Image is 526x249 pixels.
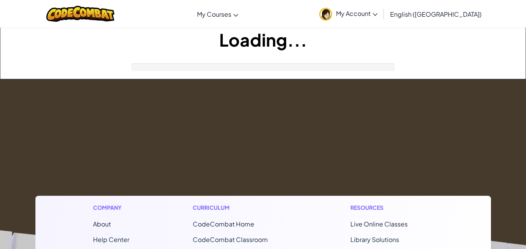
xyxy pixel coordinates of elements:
span: My Account [336,9,378,17]
a: Library Solutions [350,235,399,244]
a: Help Center [93,235,129,244]
a: About [93,220,111,228]
h1: Loading... [0,28,526,52]
img: CodeCombat logo [46,6,114,22]
img: avatar [319,8,332,21]
span: My Courses [197,10,231,18]
h1: Resources [350,204,433,212]
a: My Account [315,2,382,26]
h1: Company [93,204,129,212]
a: English ([GEOGRAPHIC_DATA]) [386,3,486,24]
a: Live Online Classes [350,220,408,228]
h1: Curriculum [193,204,287,212]
a: CodeCombat Classroom [193,235,268,244]
span: English ([GEOGRAPHIC_DATA]) [390,10,482,18]
a: My Courses [193,3,242,24]
span: CodeCombat Home [193,220,254,228]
